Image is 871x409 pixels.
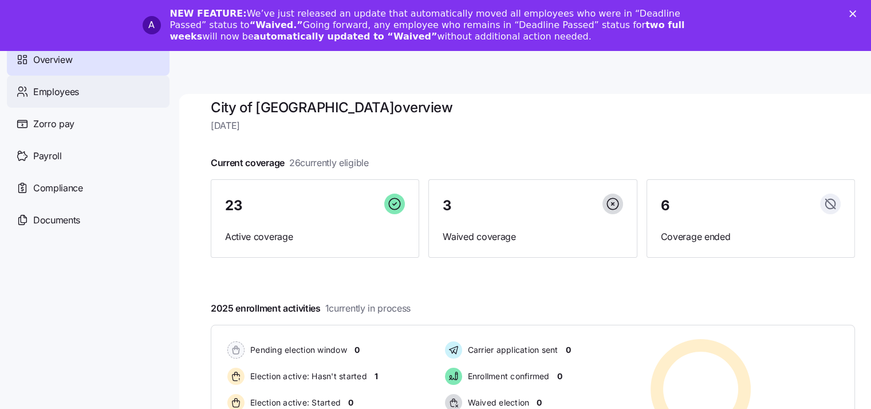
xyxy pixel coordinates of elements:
[143,16,161,34] div: Profile image for Ann
[7,76,170,108] a: Employees
[33,53,72,67] span: Overview
[7,172,170,204] a: Compliance
[557,371,562,382] span: 0
[211,301,411,316] span: 2025 enrollment activities
[443,230,622,244] span: Waived coverage
[566,344,571,356] span: 0
[325,301,411,316] span: 1 currently in process
[661,230,841,244] span: Coverage ended
[33,149,62,163] span: Payroll
[247,397,341,408] span: Election active: Started
[443,199,452,213] span: 3
[247,344,347,356] span: Pending election window
[211,156,369,170] span: Current coverage
[225,230,405,244] span: Active coverage
[33,213,80,227] span: Documents
[33,85,79,99] span: Employees
[7,108,170,140] a: Zorro pay
[254,31,438,42] b: automatically updated to “Waived”
[7,44,170,76] a: Overview
[348,397,353,408] span: 0
[354,344,360,356] span: 0
[211,99,855,116] h1: City of [GEOGRAPHIC_DATA] overview
[464,371,550,382] span: Enrollment confirmed
[211,119,855,133] span: [DATE]
[661,199,670,213] span: 6
[7,140,170,172] a: Payroll
[225,199,242,213] span: 23
[464,344,558,356] span: Carrier application sent
[375,371,378,382] span: 1
[537,397,542,408] span: 0
[247,371,367,382] span: Election active: Hasn't started
[33,117,74,131] span: Zorro pay
[170,19,685,42] b: two full weeks
[289,156,369,170] span: 26 currently eligible
[7,204,170,236] a: Documents
[250,19,303,30] b: “Waived.”
[33,181,83,195] span: Compliance
[170,8,247,19] b: NEW FEATURE:
[464,397,530,408] span: Waived election
[170,8,711,42] div: We’ve just released an update that automatically moved all employees who were in “Deadline Passed...
[849,10,861,17] div: Close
